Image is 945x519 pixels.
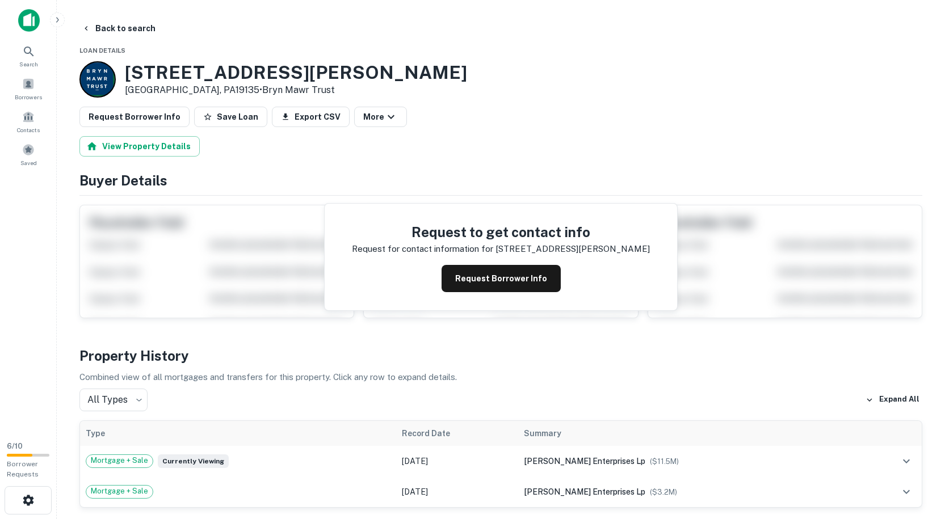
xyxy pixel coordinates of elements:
[3,139,53,170] a: Saved
[888,428,945,483] iframe: Chat Widget
[86,455,153,466] span: Mortgage + Sale
[7,460,39,478] span: Borrower Requests
[495,242,650,256] p: [STREET_ADDRESS][PERSON_NAME]
[158,454,229,468] span: Currently viewing
[79,345,922,366] h4: Property History
[80,421,396,446] th: Type
[396,446,518,476] td: [DATE]
[897,482,916,501] button: expand row
[650,488,677,496] span: ($ 3.2M )
[352,242,493,256] p: Request for contact information for
[79,107,190,127] button: Request Borrower Info
[3,106,53,137] a: Contacts
[272,107,350,127] button: Export CSV
[3,40,53,71] a: Search
[518,421,859,446] th: Summary
[79,370,922,384] p: Combined view of all mortgages and transfers for this property. Click any row to expand details.
[3,73,53,104] a: Borrowers
[19,60,38,69] span: Search
[194,107,267,127] button: Save Loan
[125,83,467,97] p: [GEOGRAPHIC_DATA], PA19135 •
[79,47,125,54] span: Loan Details
[18,9,40,32] img: capitalize-icon.png
[77,18,160,39] button: Back to search
[79,389,148,411] div: All Types
[863,391,922,408] button: Expand All
[396,421,518,446] th: Record Date
[262,85,335,95] a: Bryn Mawr Trust
[79,170,922,191] h4: Buyer Details
[396,476,518,507] td: [DATE]
[442,265,561,292] button: Request Borrower Info
[79,136,200,157] button: View Property Details
[86,486,153,497] span: Mortgage + Sale
[352,222,650,242] h4: Request to get contact info
[125,62,467,83] h3: [STREET_ADDRESS][PERSON_NAME]
[20,158,37,167] span: Saved
[524,487,645,496] span: [PERSON_NAME] enterprises lp
[17,125,40,134] span: Contacts
[524,457,645,466] span: [PERSON_NAME] enterprises lp
[650,457,679,466] span: ($ 11.5M )
[354,107,407,127] button: More
[7,442,23,450] span: 6 / 10
[15,92,42,102] span: Borrowers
